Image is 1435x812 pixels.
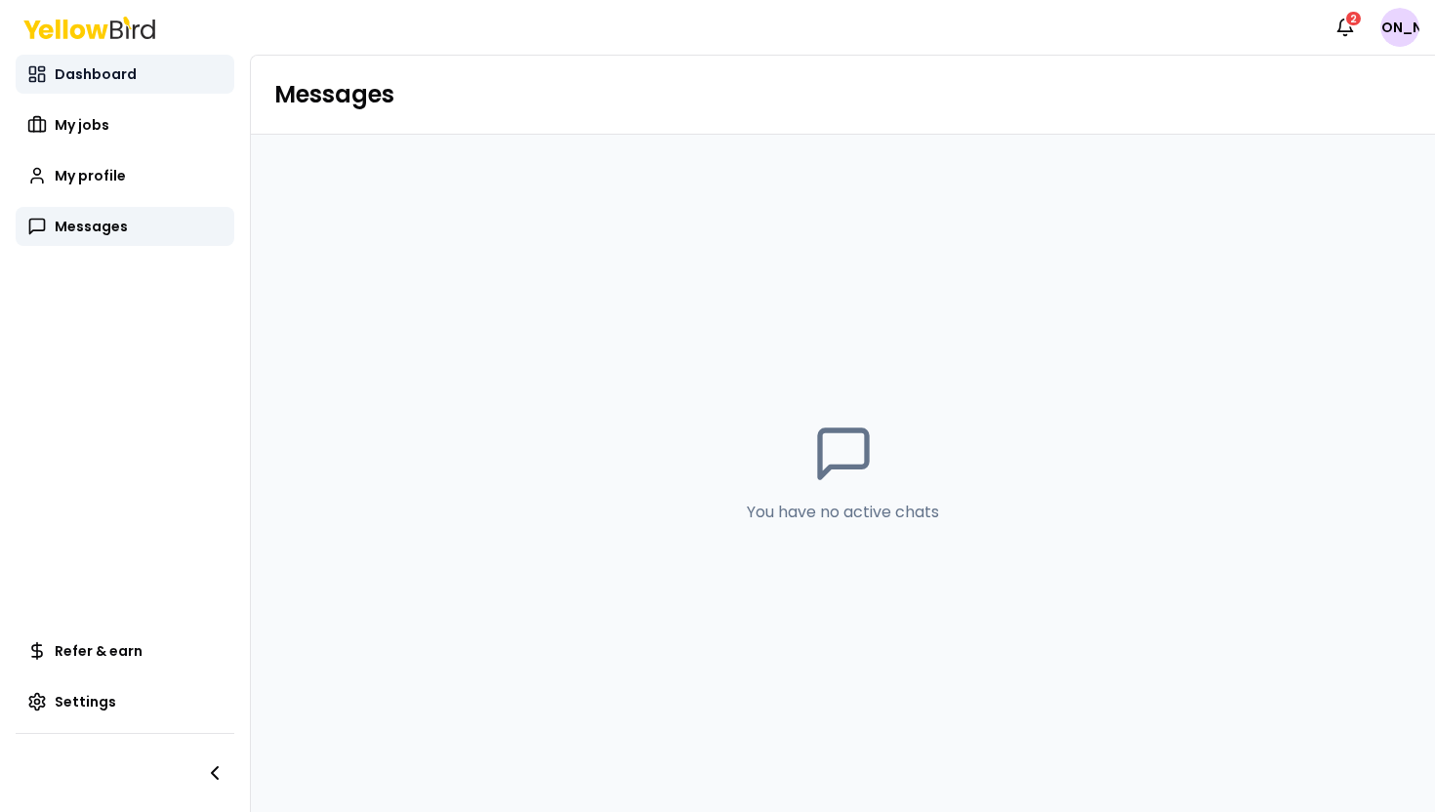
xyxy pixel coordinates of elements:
[16,55,234,94] a: Dashboard
[16,156,234,195] a: My profile
[274,79,1412,110] h1: Messages
[16,105,234,144] a: My jobs
[16,682,234,721] a: Settings
[747,501,939,524] p: You have no active chats
[16,207,234,246] a: Messages
[55,115,109,135] span: My jobs
[16,631,234,670] a: Refer & earn
[55,641,143,661] span: Refer & earn
[55,166,126,185] span: My profile
[1380,8,1419,47] span: [PERSON_NAME]
[1344,10,1363,27] div: 2
[55,692,116,711] span: Settings
[55,217,128,236] span: Messages
[55,64,137,84] span: Dashboard
[1326,8,1365,47] button: 2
